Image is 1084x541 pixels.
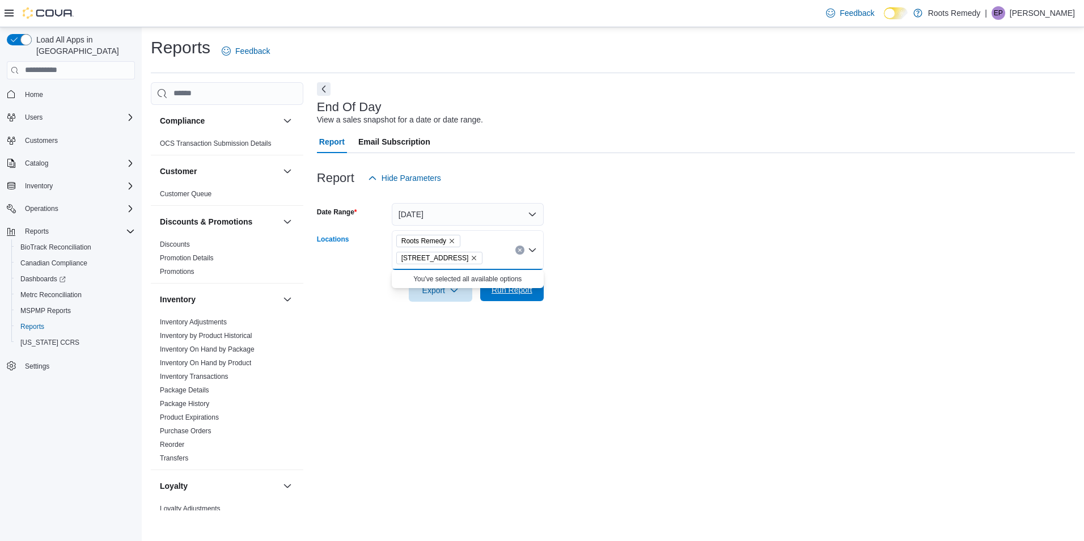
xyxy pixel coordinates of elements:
span: Home [25,90,43,99]
a: Customer Queue [160,190,211,198]
img: Cova [23,7,74,19]
a: Promotion Details [160,254,214,262]
span: Promotion Details [160,253,214,263]
span: Washington CCRS [16,336,135,349]
span: [STREET_ADDRESS] [401,252,469,264]
div: Eyisha Poole [992,6,1005,20]
button: MSPMP Reports [11,303,139,319]
a: Package History [160,400,209,408]
a: Inventory On Hand by Package [160,345,255,353]
a: Transfers [160,454,188,462]
h3: End Of Day [317,100,382,114]
button: Operations [20,202,63,215]
a: Customers [20,134,62,147]
button: Export [409,279,472,302]
button: Remove Roots Remedy from selection in this group [448,238,455,244]
button: Customer [281,164,294,178]
div: Discounts & Promotions [151,238,303,283]
span: Catalog [25,159,48,168]
div: Customer [151,187,303,205]
span: Promotions [160,267,194,276]
button: Reports [20,225,53,238]
span: Inventory [25,181,53,191]
button: Compliance [160,115,278,126]
a: Feedback [822,2,879,24]
span: Settings [25,362,49,371]
a: Loyalty Adjustments [160,505,221,513]
button: Canadian Compliance [11,255,139,271]
p: You've selected all available options [396,274,539,284]
span: Loyalty Adjustments [160,504,221,513]
a: Product Expirations [160,413,219,421]
button: Home [2,86,139,103]
span: Transfers [160,454,188,463]
span: Customer Queue [160,189,211,198]
a: Settings [20,360,54,373]
span: Operations [20,202,135,215]
span: BioTrack Reconciliation [20,243,91,252]
span: Operations [25,204,58,213]
button: Compliance [281,114,294,128]
span: Metrc Reconciliation [20,290,82,299]
span: Inventory Adjustments [160,318,227,327]
a: MSPMP Reports [16,304,75,318]
span: Purchase Orders [160,426,211,436]
span: Dark Mode [884,19,884,20]
span: Users [20,111,135,124]
nav: Complex example [7,82,135,404]
span: Inventory On Hand by Product [160,358,251,367]
span: Hide Parameters [382,172,441,184]
span: Users [25,113,43,122]
span: Export [416,279,465,302]
button: [US_STATE] CCRS [11,335,139,350]
a: Inventory Adjustments [160,318,227,326]
button: Discounts & Promotions [160,216,278,227]
span: BioTrack Reconciliation [16,240,135,254]
span: Settings [20,358,135,373]
button: Next [317,82,331,96]
span: [US_STATE] CCRS [20,338,79,347]
a: [US_STATE] CCRS [16,336,84,349]
a: Home [20,88,48,102]
a: OCS Transaction Submission Details [160,140,272,147]
span: Reorder [160,440,184,449]
a: Promotions [160,268,194,276]
span: Customers [25,136,58,145]
span: Feedback [840,7,874,19]
h3: Compliance [160,115,205,126]
a: Purchase Orders [160,427,211,435]
span: Home [20,87,135,102]
a: Reorder [160,441,184,449]
p: [PERSON_NAME] [1010,6,1075,20]
button: Operations [2,201,139,217]
span: Reports [20,225,135,238]
button: [DATE] [392,203,544,226]
span: Inventory Transactions [160,372,228,381]
button: Inventory [2,178,139,194]
button: Catalog [2,155,139,171]
h3: Inventory [160,294,196,305]
button: Users [20,111,47,124]
button: Loyalty [281,479,294,493]
span: Dashboards [20,274,66,284]
a: Canadian Compliance [16,256,92,270]
span: EP [994,6,1003,20]
a: Inventory Transactions [160,373,228,381]
a: Package Details [160,386,209,394]
span: Roots Remedy [401,235,446,247]
span: Customers [20,133,135,147]
span: Load All Apps in [GEOGRAPHIC_DATA] [32,34,135,57]
span: Discounts [160,240,190,249]
span: Report [319,130,345,153]
a: Feedback [217,40,274,62]
button: Catalog [20,157,53,170]
p: Roots Remedy [928,6,981,20]
button: BioTrack Reconciliation [11,239,139,255]
button: Close list of options [528,246,537,255]
button: Metrc Reconciliation [11,287,139,303]
span: MSPMP Reports [20,306,71,315]
span: Feedback [235,45,270,57]
button: Reports [11,319,139,335]
div: View a sales snapshot for a date or date range. [317,114,483,126]
span: Reports [20,322,44,331]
